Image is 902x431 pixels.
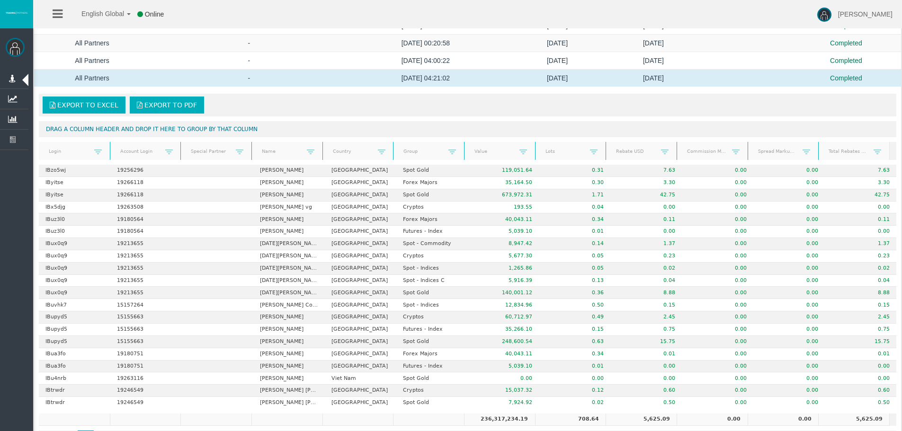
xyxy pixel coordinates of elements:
[39,226,110,238] td: IBuz3l0
[539,250,610,263] td: 0.05
[752,145,803,158] a: Spread Markup USD
[110,336,182,348] td: 15155663
[825,336,896,348] td: 15.75
[825,238,896,250] td: 1.37
[396,165,468,177] td: Spot Gold
[253,299,325,311] td: [PERSON_NAME] Corral
[39,385,110,397] td: IBtrwdr
[325,372,396,385] td: Viet Nam
[467,165,539,177] td: 119,051.64
[325,311,396,324] td: [GEOGRAPHIC_DATA]
[253,372,325,385] td: [PERSON_NAME]
[467,263,539,275] td: 1,265.86
[825,361,896,373] td: 0.00
[825,385,896,397] td: 0.60
[325,275,396,287] td: [GEOGRAPHIC_DATA]
[398,145,448,158] a: Group
[825,165,896,177] td: 7.63
[396,336,468,348] td: Spot Gold
[57,101,118,109] span: Export to Excel
[39,324,110,336] td: IBupyd5
[610,238,682,250] td: 1.37
[610,202,682,214] td: 0.00
[825,324,896,336] td: 0.75
[610,324,682,336] td: 0.75
[539,385,610,397] td: 0.12
[253,165,325,177] td: [PERSON_NAME]
[467,202,539,214] td: 193.55
[39,121,896,137] div: Drag a column header and drop it here to group by that column
[467,372,539,385] td: 0.00
[610,336,682,348] td: 15.75
[753,226,825,238] td: 0.00
[253,250,325,263] td: [DATE][PERSON_NAME]
[539,275,610,287] td: 0.13
[325,397,396,409] td: [GEOGRAPHIC_DATA]
[114,145,165,158] a: Account Login
[825,311,896,324] td: 2.45
[539,238,610,250] td: 0.14
[682,165,753,177] td: 0.00
[150,35,348,52] td: -
[539,361,610,373] td: 0.01
[825,275,896,287] td: 0.04
[610,263,682,275] td: 0.02
[818,413,889,426] td: 5,625.09
[503,35,611,52] td: [DATE]
[467,287,539,299] td: 140,001.12
[535,413,606,426] td: 708.64
[682,263,753,275] td: 0.00
[610,287,682,299] td: 8.88
[110,299,182,311] td: 15157264
[150,52,348,70] td: -
[825,213,896,226] td: 0.11
[348,35,503,52] td: [DATE] 00:20:58
[682,226,753,238] td: 0.00
[396,177,468,189] td: Forex Majors
[110,165,182,177] td: 19256296
[682,299,753,311] td: 0.00
[823,145,874,158] a: Total Rebates USD
[325,238,396,250] td: [GEOGRAPHIC_DATA]
[396,372,468,385] td: Spot Gold
[39,238,110,250] td: IBux0q9
[325,324,396,336] td: [GEOGRAPHIC_DATA]
[39,263,110,275] td: IBux0q9
[753,299,825,311] td: 0.00
[145,10,164,18] span: Online
[396,348,468,361] td: Forex Majors
[325,202,396,214] td: [GEOGRAPHIC_DATA]
[467,397,539,409] td: 7,924.92
[468,145,519,158] a: Value
[610,385,682,397] td: 0.60
[682,336,753,348] td: 0.00
[753,177,825,189] td: 0.00
[753,250,825,263] td: 0.00
[539,336,610,348] td: 0.63
[144,101,197,109] span: Export to PDF
[39,202,110,214] td: IBx5djg
[753,311,825,324] td: 0.00
[325,299,396,311] td: [GEOGRAPHIC_DATA]
[325,263,396,275] td: [GEOGRAPHIC_DATA]
[69,10,124,18] span: English Global
[825,397,896,409] td: 0.50
[43,97,125,114] a: Export to Excel
[467,250,539,263] td: 5,677.30
[325,189,396,202] td: [GEOGRAPHIC_DATA]
[467,336,539,348] td: 248,600.54
[39,311,110,324] td: IBupyd5
[39,275,110,287] td: IBux0q9
[325,213,396,226] td: [GEOGRAPHIC_DATA]
[539,311,610,324] td: 0.49
[110,250,182,263] td: 19213655
[39,287,110,299] td: IBux0q9
[682,361,753,373] td: 0.00
[110,177,182,189] td: 19266118
[753,348,825,361] td: 0.00
[253,324,325,336] td: [PERSON_NAME]
[39,361,110,373] td: IBua3fo
[325,287,396,299] td: [GEOGRAPHIC_DATA]
[110,348,182,361] td: 19180751
[253,348,325,361] td: [PERSON_NAME]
